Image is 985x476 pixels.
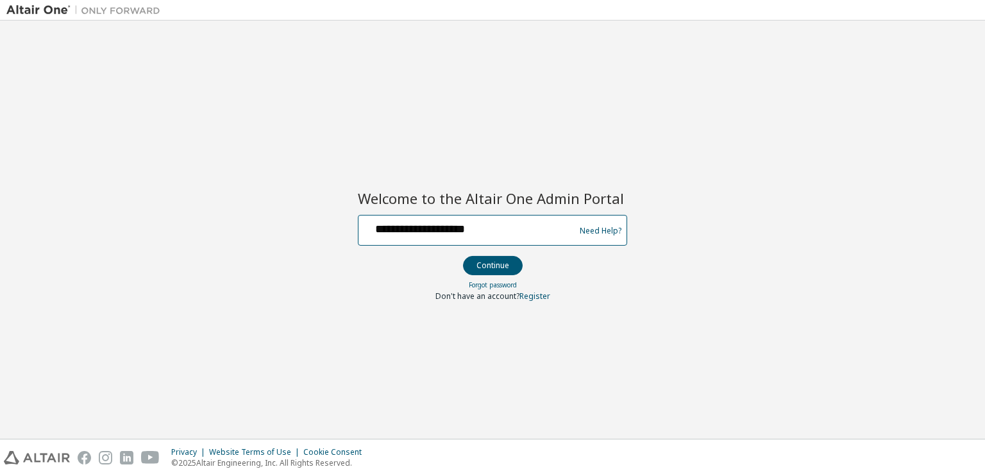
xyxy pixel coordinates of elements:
[4,451,70,464] img: altair_logo.svg
[6,4,167,17] img: Altair One
[519,291,550,302] a: Register
[463,256,523,275] button: Continue
[171,447,209,457] div: Privacy
[78,451,91,464] img: facebook.svg
[469,280,517,289] a: Forgot password
[209,447,303,457] div: Website Terms of Use
[120,451,133,464] img: linkedin.svg
[435,291,519,302] span: Don't have an account?
[141,451,160,464] img: youtube.svg
[303,447,369,457] div: Cookie Consent
[358,189,627,207] h2: Welcome to the Altair One Admin Portal
[99,451,112,464] img: instagram.svg
[580,230,621,231] a: Need Help?
[171,457,369,468] p: © 2025 Altair Engineering, Inc. All Rights Reserved.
